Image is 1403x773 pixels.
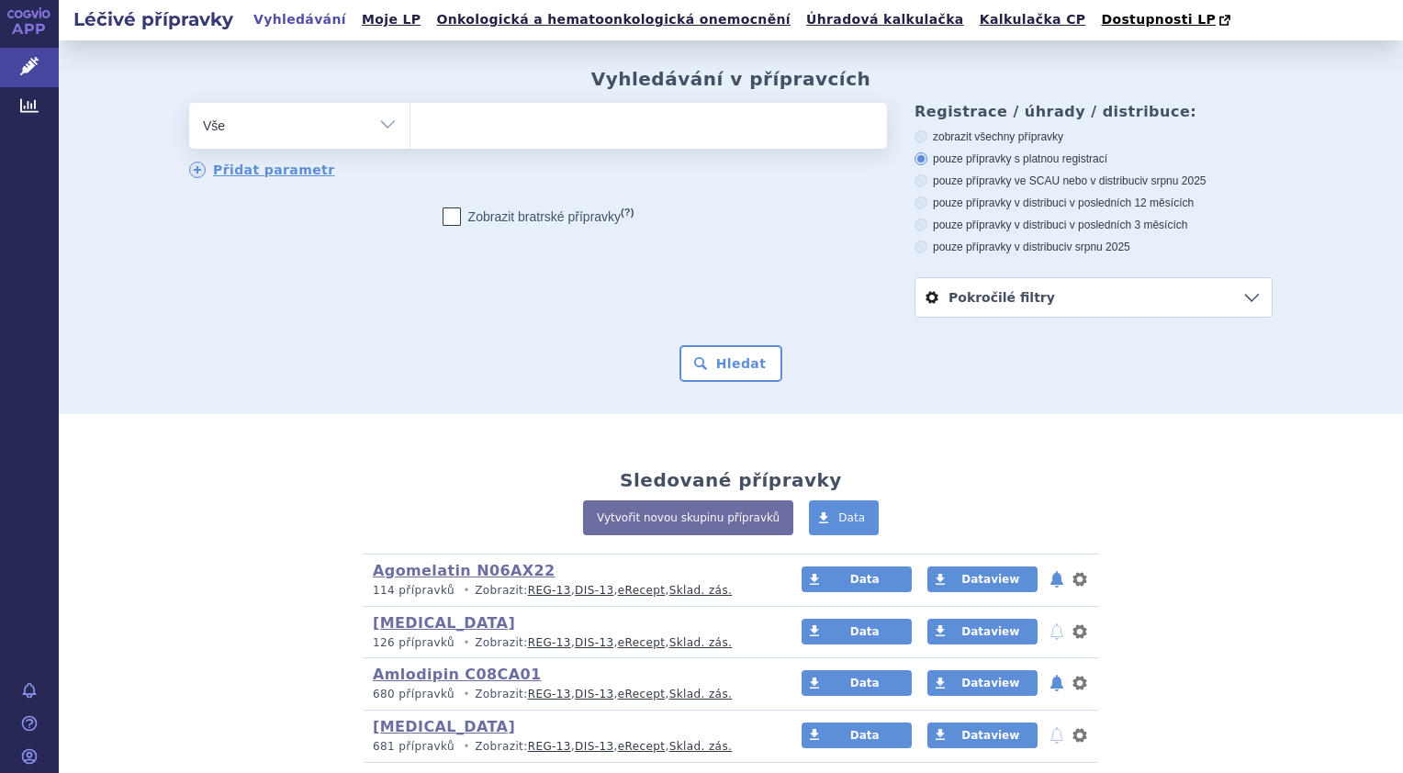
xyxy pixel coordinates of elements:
a: Data [802,723,912,748]
a: eRecept [618,688,666,700]
a: Dataview [927,619,1038,644]
a: Kalkulačka CP [974,7,1092,32]
p: Zobrazit: , , , [373,687,767,702]
abbr: (?) [621,207,634,218]
a: DIS-13 [575,584,613,597]
a: Amlodipin C08CA01 [373,666,542,683]
h2: Léčivé přípravky [59,6,248,32]
a: [MEDICAL_DATA] [373,614,515,632]
i: • [458,687,475,702]
label: pouze přípravky s platnou registrací [915,151,1273,166]
a: Vytvořit novou skupinu přípravků [583,500,793,535]
h3: Registrace / úhrady / distribuce: [915,103,1273,120]
span: Data [850,729,880,742]
span: Dataview [961,729,1019,742]
a: Dostupnosti LP [1095,7,1240,33]
a: Vyhledávání [248,7,352,32]
span: Data [850,573,880,586]
span: 680 přípravků [373,688,455,700]
label: pouze přípravky v distribuci v posledních 12 měsících [915,196,1273,210]
a: Data [802,566,912,592]
a: Dataview [927,566,1038,592]
button: nastavení [1071,672,1089,694]
button: notifikace [1048,568,1066,590]
button: notifikace [1048,621,1066,643]
h2: Sledované přípravky [620,469,842,491]
p: Zobrazit: , , , [373,739,767,755]
span: Data [850,677,880,689]
span: 681 přípravků [373,740,455,753]
i: • [458,635,475,651]
label: pouze přípravky ve SCAU nebo v distribuci [915,174,1273,188]
span: Dataview [961,625,1019,638]
span: Dataview [961,573,1019,586]
a: REG-13 [528,584,571,597]
a: DIS-13 [575,636,613,649]
a: Přidat parametr [189,162,335,178]
a: [MEDICAL_DATA] [373,718,515,735]
a: Dataview [927,670,1038,696]
span: v srpnu 2025 [1142,174,1206,187]
i: • [458,739,475,755]
p: Zobrazit: , , , [373,635,767,651]
a: Sklad. zás. [669,584,733,597]
a: Dataview [927,723,1038,748]
span: 114 přípravků [373,584,455,597]
a: Pokročilé filtry [915,278,1272,317]
a: DIS-13 [575,688,613,700]
a: Agomelatin N06AX22 [373,562,556,579]
span: Dostupnosti LP [1101,12,1216,27]
a: Data [802,670,912,696]
span: Data [850,625,880,638]
a: Data [809,500,879,535]
span: Data [838,511,865,524]
a: REG-13 [528,740,571,753]
h2: Vyhledávání v přípravcích [591,68,871,90]
a: Moje LP [356,7,426,32]
a: Sklad. zás. [669,740,733,753]
a: Sklad. zás. [669,688,733,700]
button: nastavení [1071,724,1089,746]
label: Zobrazit bratrské přípravky [443,207,634,226]
i: • [458,583,475,599]
button: notifikace [1048,672,1066,694]
p: Zobrazit: , , , [373,583,767,599]
span: Dataview [961,677,1019,689]
a: Úhradová kalkulačka [801,7,970,32]
a: REG-13 [528,636,571,649]
label: pouze přípravky v distribuci v posledních 3 měsících [915,218,1273,232]
button: nastavení [1071,621,1089,643]
a: eRecept [618,740,666,753]
button: nastavení [1071,568,1089,590]
a: Sklad. zás. [669,636,733,649]
span: 126 přípravků [373,636,455,649]
a: Data [802,619,912,644]
a: DIS-13 [575,740,613,753]
label: zobrazit všechny přípravky [915,129,1273,144]
button: Hledat [679,345,783,382]
span: v srpnu 2025 [1066,241,1129,253]
label: pouze přípravky v distribuci [915,240,1273,254]
a: REG-13 [528,688,571,700]
a: eRecept [618,584,666,597]
a: eRecept [618,636,666,649]
a: Onkologická a hematoonkologická onemocnění [431,7,796,32]
button: notifikace [1048,724,1066,746]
